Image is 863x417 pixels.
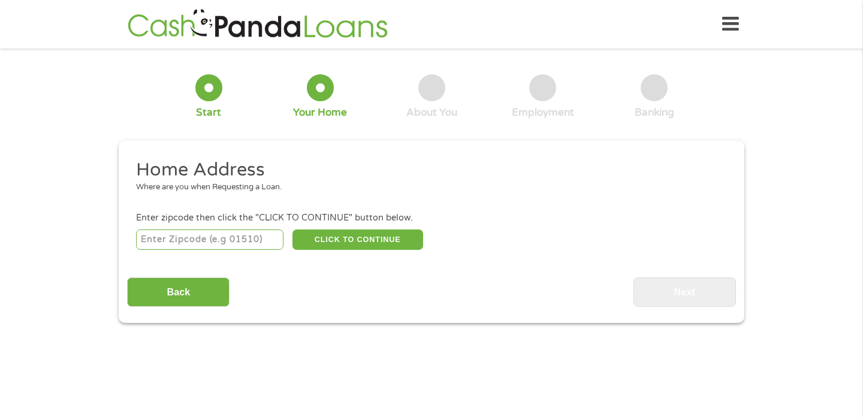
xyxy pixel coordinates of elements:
input: Next [633,277,736,307]
div: About You [406,106,457,119]
div: Start [196,106,221,119]
div: Banking [635,106,674,119]
input: Enter Zipcode (e.g 01510) [136,229,284,250]
h2: Home Address [136,158,719,182]
div: Where are you when Requesting a Loan. [136,182,719,194]
img: GetLoanNow Logo [124,7,391,41]
div: Employment [512,106,574,119]
button: CLICK TO CONTINUE [292,229,423,250]
input: Back [127,277,230,307]
div: Enter zipcode then click the "CLICK TO CONTINUE" button below. [136,211,727,225]
div: Your Home [293,106,347,119]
